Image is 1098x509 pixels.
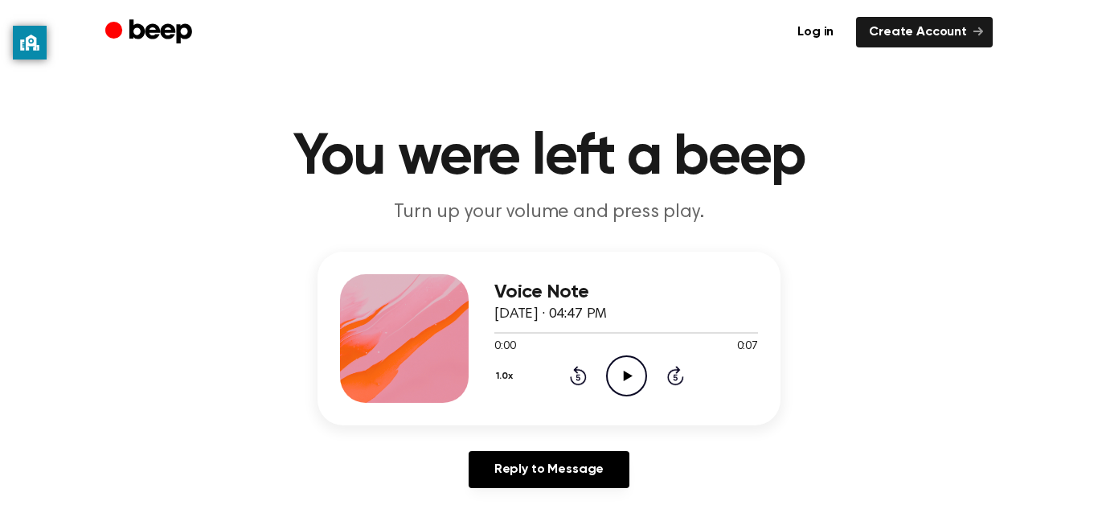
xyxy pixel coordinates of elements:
[494,281,758,303] h3: Voice Note
[240,199,858,226] p: Turn up your volume and press play.
[137,129,961,187] h1: You were left a beep
[105,17,196,48] a: Beep
[469,451,629,488] a: Reply to Message
[494,339,515,355] span: 0:00
[494,363,519,390] button: 1.0x
[13,26,47,60] button: privacy banner
[856,17,993,47] a: Create Account
[737,339,758,355] span: 0:07
[494,307,607,322] span: [DATE] · 04:47 PM
[785,17,846,47] a: Log in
